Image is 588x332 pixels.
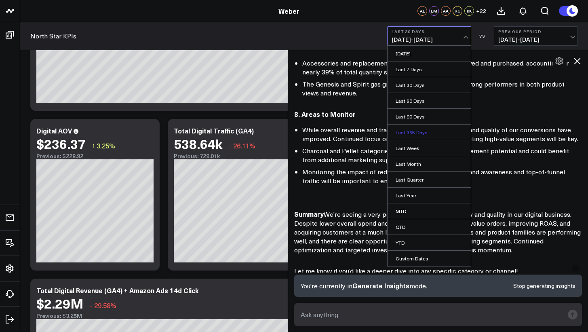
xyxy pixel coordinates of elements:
[174,136,222,151] div: 538.64k
[387,26,471,46] button: Last 30 Days[DATE]-[DATE]
[388,125,471,140] a: Last 365 Days
[278,6,299,15] a: Weber
[429,6,439,16] div: LM
[352,281,409,290] span: Generate Insights
[174,126,254,135] div: Total Digital Traffic (GA4)
[388,93,471,108] a: Last 60 Days
[388,46,471,61] a: [DATE]
[36,286,199,295] div: Total Digital Revenue (GA4) + Amazon Ads 14d Click
[388,219,471,235] a: QTD
[392,36,467,43] span: [DATE] - [DATE]
[464,6,474,16] div: KK
[36,296,83,311] div: $2.29M
[388,172,471,187] a: Last Quarter
[388,188,471,203] a: Last Year
[36,136,86,151] div: $236.37
[388,235,471,250] a: YTD
[302,80,582,97] li: The Genesis and Spirit gas grill families continue to be strong performers in both product views ...
[388,156,471,171] a: Last Month
[302,167,582,185] li: Monitoring the impact of reduced spend on long-term brand awareness and top-of-funnel traffic wil...
[294,266,582,275] p: Let me know if you’d like a deeper dive into any specific category or channel!
[294,209,324,218] strong: Summary
[388,109,471,124] a: Last 90 Days
[301,281,427,290] p: You're currently in mode.
[498,36,573,43] span: [DATE] - [DATE]
[475,34,490,38] div: VS
[302,59,582,76] li: Accessories and replacement parts remain the most viewed and purchased, accounting for nearly 39%...
[417,6,427,16] div: AL
[388,77,471,93] a: Last 30 Days
[294,209,582,254] p: We’re seeing a very positive shift toward efficiency and quality in our digital business. Despite...
[392,29,467,34] b: Last 30 Days
[228,140,232,151] span: ↓
[476,8,486,14] span: + 22
[388,251,471,266] a: Custom Dates
[36,153,154,159] div: Previous: $228.92
[233,141,255,150] span: 26.11%
[388,61,471,77] a: Last 7 Days
[476,6,486,16] button: +22
[494,26,578,46] button: Previous Period[DATE]-[DATE]
[89,300,93,311] span: ↓
[441,6,451,16] div: AA
[388,140,471,156] a: Last Week
[388,203,471,219] a: MTD
[36,313,291,319] div: Previous: $3.25M
[36,126,72,135] div: Digital AOV
[30,32,76,40] a: North Star KPIs
[302,146,582,164] li: Charcoal and Pellet categories, while smaller, show engagement potential and could benefit from a...
[453,6,462,16] div: RG
[174,153,428,159] div: Previous: 729.01k
[92,140,95,151] span: ↑
[294,110,356,118] strong: 8. Areas to Monitor
[94,301,116,310] span: 29.58%
[97,141,115,150] span: 3.25%
[498,29,573,34] b: Previous Period
[302,125,582,143] li: While overall revenue and traffic are down, the efficiency and quality of our conversions have im...
[513,283,575,289] button: Stop generating insights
